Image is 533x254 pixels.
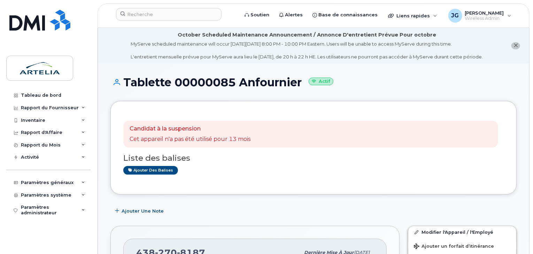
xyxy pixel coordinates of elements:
[130,135,250,143] p: Cet appareil n'a pas été utilisé pour 13 mois
[408,226,516,239] a: Modifier l'Appareil / l'Employé
[131,41,483,60] div: MyServe scheduled maintenance will occur [DATE][DATE] 8:00 PM - 10:00 PM Eastern. Users will be u...
[511,42,520,49] button: close notification
[408,239,516,253] button: Ajouter un forfait d’itinérance
[130,125,250,133] p: Candidat à la suspension
[178,31,436,39] div: October Scheduled Maintenance Announcement / Annonce D'entretient Prévue Pour octobre
[122,208,164,214] span: Ajouter une Note
[309,78,333,86] small: Actif
[110,205,170,217] button: Ajouter une Note
[123,154,504,162] h3: Liste des balises
[110,76,517,88] h1: Tablette 00000085 Anfournier
[414,244,494,250] span: Ajouter un forfait d’itinérance
[123,166,178,175] a: Ajouter des balises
